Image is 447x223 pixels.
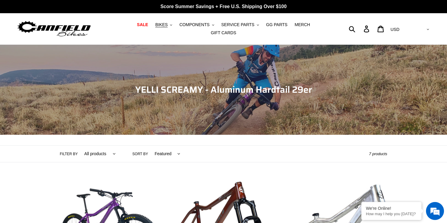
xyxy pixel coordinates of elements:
[152,21,175,29] button: BIKES
[176,21,217,29] button: COMPONENTS
[366,212,417,216] p: How may I help you today?
[292,21,313,29] a: MERCH
[17,20,92,38] img: Canfield Bikes
[179,22,209,27] span: COMPONENTS
[221,22,254,27] span: SERVICE PARTS
[132,151,148,157] label: Sort by
[60,151,78,157] label: Filter by
[369,152,387,156] span: 7 products
[211,30,236,35] span: GIFT CARDS
[155,22,168,27] span: BIKES
[352,22,367,35] input: Search
[135,83,312,97] span: YELLI SCREAMY - Aluminum Hardtail 29er
[218,21,262,29] button: SERVICE PARTS
[137,22,148,27] span: SALE
[134,21,151,29] a: SALE
[295,22,310,27] span: MERCH
[366,206,417,211] div: We're Online!
[266,22,287,27] span: GG PARTS
[208,29,239,37] a: GIFT CARDS
[263,21,290,29] a: GG PARTS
